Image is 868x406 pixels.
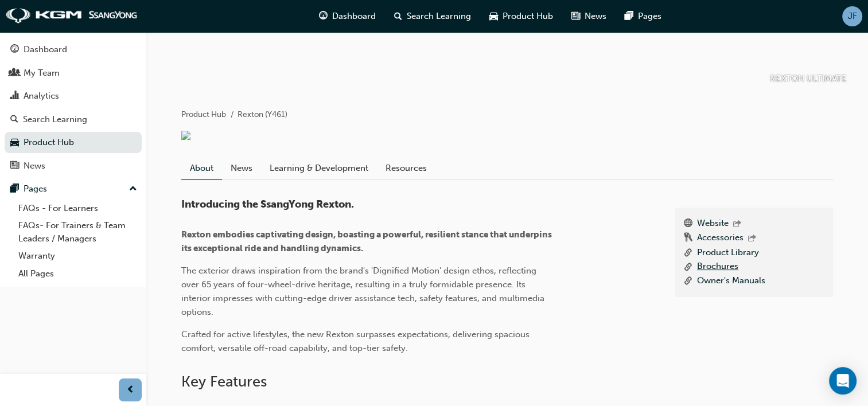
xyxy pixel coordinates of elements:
[733,220,741,229] span: outbound-icon
[310,5,385,28] a: guage-iconDashboard
[5,39,142,60] a: Dashboard
[181,198,354,210] span: Introducing the SsangYong Rexton.
[697,260,738,274] a: Brochures
[616,5,671,28] a: pages-iconPages
[10,184,19,194] span: pages-icon
[407,10,471,23] span: Search Learning
[238,108,287,122] li: Rexton (Y461)
[24,182,47,196] div: Pages
[14,200,142,217] a: FAQs - For Learners
[24,43,67,56] div: Dashboard
[24,89,59,103] div: Analytics
[181,229,554,253] span: Rexton embodies captivating design, boasting a powerful, resilient stance that underpins its exce...
[770,72,847,85] p: REXTON ULTIMATE
[5,132,142,153] a: Product Hub
[126,383,135,397] span: prev-icon
[684,274,692,288] span: link-icon
[394,9,402,24] span: search-icon
[684,231,692,246] span: keys-icon
[571,9,580,24] span: news-icon
[332,10,376,23] span: Dashboard
[385,5,480,28] a: search-iconSearch Learning
[10,138,19,148] span: car-icon
[842,6,862,26] button: JF
[181,329,532,353] span: Crafted for active lifestyles, the new Rexton surpasses expectations, delivering spacious comfort...
[5,178,142,200] button: Pages
[697,217,729,232] a: Website
[625,9,633,24] span: pages-icon
[5,63,142,84] a: My Team
[181,110,226,119] a: Product Hub
[848,10,857,23] span: JF
[24,159,45,173] div: News
[14,247,142,265] a: Warranty
[638,10,661,23] span: Pages
[684,217,692,232] span: www-icon
[14,265,142,283] a: All Pages
[222,157,261,179] a: News
[748,234,756,244] span: outbound-icon
[14,217,142,247] a: FAQs- For Trainers & Team Leaders / Managers
[697,246,759,260] a: Product Library
[23,113,87,126] div: Search Learning
[261,157,377,179] a: Learning & Development
[829,367,857,395] div: Open Intercom Messenger
[489,9,498,24] span: car-icon
[24,67,60,80] div: My Team
[181,131,190,140] img: 04828ee3-2ca8-49b4-80df-1a5726fb3ab6.jpg
[697,274,765,288] a: Owner's Manuals
[377,157,435,179] a: Resources
[10,45,19,55] span: guage-icon
[10,91,19,101] span: chart-icon
[129,182,137,197] span: up-icon
[181,266,547,317] span: The exterior draws inspiration from the brand's 'Dignified Motion' design ethos, reflecting over ...
[684,260,692,274] span: link-icon
[10,68,19,79] span: people-icon
[585,10,606,23] span: News
[684,246,692,260] span: link-icon
[562,5,616,28] a: news-iconNews
[181,157,222,179] a: About
[319,9,328,24] span: guage-icon
[181,373,833,391] h2: Key Features
[503,10,553,23] span: Product Hub
[5,37,142,178] button: DashboardMy TeamAnalyticsSearch LearningProduct HubNews
[10,115,18,125] span: search-icon
[6,8,138,24] img: kgm
[5,155,142,177] a: News
[697,231,744,246] a: Accessories
[10,161,19,171] span: news-icon
[5,85,142,107] a: Analytics
[480,5,562,28] a: car-iconProduct Hub
[5,109,142,130] a: Search Learning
